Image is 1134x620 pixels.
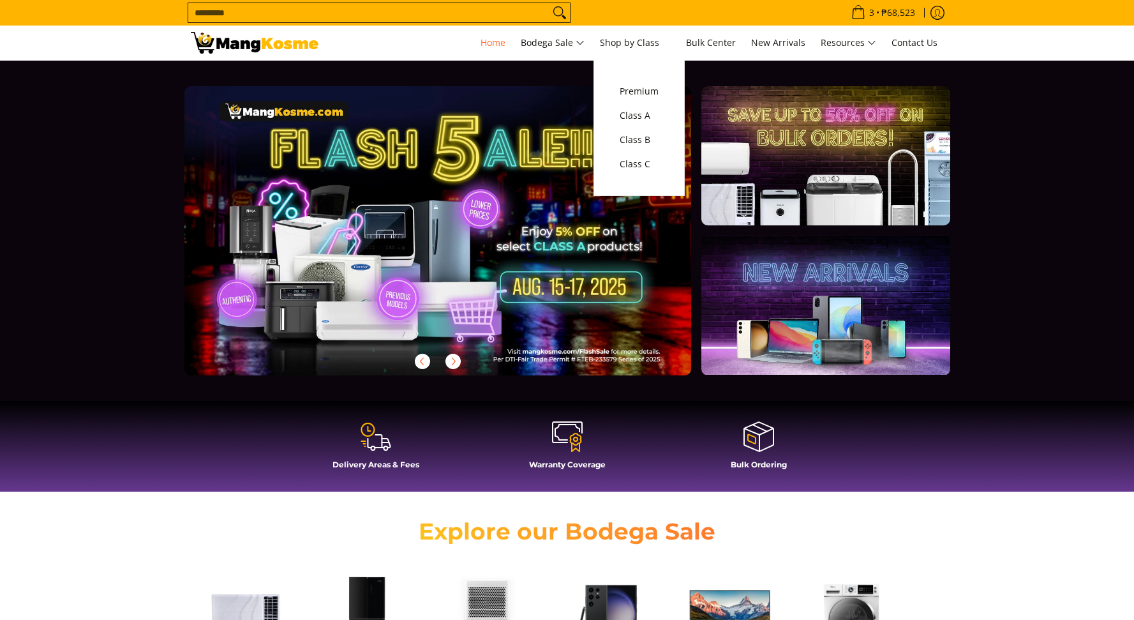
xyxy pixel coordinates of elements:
a: Premium [613,79,665,103]
span: Class A [620,108,659,124]
a: Bulk Ordering [669,420,848,479]
a: More [184,86,733,396]
span: Contact Us [892,36,937,49]
a: Class C [613,152,665,176]
span: Class C [620,156,659,172]
span: Shop by Class [600,35,671,51]
span: Home [481,36,505,49]
span: Bulk Center [686,36,736,49]
a: Class B [613,128,665,152]
span: ₱68,523 [879,8,917,17]
span: Bodega Sale [521,35,585,51]
button: Next [439,347,467,375]
button: Search [549,3,570,22]
a: Home [474,26,512,60]
h4: Delivery Areas & Fees [287,460,465,469]
button: Previous [408,347,436,375]
a: Warranty Coverage [478,420,657,479]
span: • [847,6,919,20]
img: Mang Kosme: Your Home Appliances Warehouse Sale Partner! [191,32,318,54]
span: New Arrivals [751,36,805,49]
h4: Bulk Ordering [669,460,848,469]
a: Resources [814,26,883,60]
h2: Explore our Bodega Sale [382,517,752,546]
a: New Arrivals [745,26,812,60]
a: Class A [613,103,665,128]
a: Contact Us [885,26,944,60]
span: Resources [821,35,876,51]
h4: Warranty Coverage [478,460,657,469]
a: Bodega Sale [514,26,591,60]
a: Shop by Class [593,26,677,60]
span: Class B [620,132,659,148]
span: 3 [867,8,876,17]
a: Delivery Areas & Fees [287,420,465,479]
nav: Main Menu [331,26,944,60]
a: Bulk Center [680,26,742,60]
span: Premium [620,84,659,100]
